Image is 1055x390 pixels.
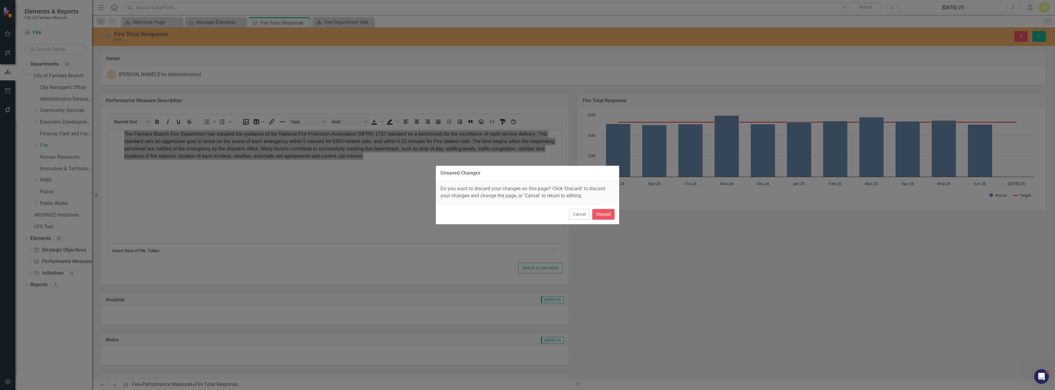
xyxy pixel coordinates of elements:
[16,2,453,31] p: The Farmers Branch Fire Department has adopted the guidance of the National Fire Protection Assoc...
[592,209,615,220] button: Discard
[1034,369,1049,384] iframe: Intercom live chat
[440,170,480,176] div: Unsaved Changes
[436,181,619,204] div: Do you want to discard your changes on this page? Click 'Discard' to discard your changes and cha...
[569,209,590,220] button: Cancel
